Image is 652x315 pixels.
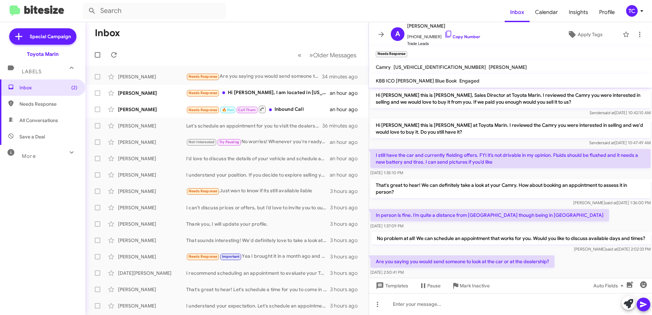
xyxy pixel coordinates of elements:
[589,140,651,145] span: Sender [DATE] 10:47:49 AM
[394,64,486,70] span: [US_VEHICLE_IDENTIFICATION_NUMBER]
[186,237,330,244] div: That sounds interesting! We'd definitely love to take a look at your antique vehicle. How about w...
[118,221,186,227] div: [PERSON_NAME]
[322,73,363,80] div: 34 minutes ago
[238,108,256,112] span: Call Them
[19,133,45,140] span: Save a Deal
[118,253,186,260] div: [PERSON_NAME]
[219,140,239,144] span: Try Pausing
[588,280,632,292] button: Auto Fields
[330,221,363,227] div: 3 hours ago
[330,302,363,309] div: 3 hours ago
[186,73,322,80] div: Are you saying you would send someone to look at the car or at the dealership?
[376,64,391,70] span: Camry
[186,155,330,162] div: I'd love to discuss the details of your vehicle and schedule an appointment to evaluate it in per...
[370,179,651,198] p: That's great to hear! We can definitely take a look at your Camry. How about booking an appointme...
[118,122,186,129] div: [PERSON_NAME]
[186,89,330,97] div: Hi [PERSON_NAME], I am located in [US_STATE], would you be willing to travel for it? I have adjus...
[603,140,614,145] span: said at
[330,204,363,211] div: 3 hours ago
[118,171,186,178] div: [PERSON_NAME]
[118,90,186,96] div: [PERSON_NAME]
[370,255,554,268] p: Are you saying you would send someone to look at the car or at the dealership?
[186,122,322,129] div: Let's schedule an appointment for you to visit the dealership, and we can discuss the details in ...
[590,110,651,115] span: Sender [DATE] 10:42:10 AM
[186,286,330,293] div: That's great to hear! Let's schedule a time for you to come in and discuss your Grand Wagoneer L....
[414,280,446,292] button: Pause
[118,286,186,293] div: [PERSON_NAME]
[594,2,620,22] span: Profile
[369,280,414,292] button: Templates
[95,28,120,39] h1: Inbox
[330,188,363,195] div: 3 hours ago
[605,200,617,205] span: said at
[186,105,330,114] div: Inbound Call
[330,90,363,96] div: an hour ago
[370,223,403,228] span: [DATE] 1:37:09 PM
[118,204,186,211] div: [PERSON_NAME]
[370,89,651,108] p: Hi [PERSON_NAME] this is [PERSON_NAME], Sales Director at Toyota Marin. I reviewed the Camry you ...
[489,64,527,70] span: [PERSON_NAME]
[459,78,479,84] span: Engaged
[19,84,77,91] span: Inbox
[330,270,363,276] div: 3 hours ago
[71,84,77,91] span: (2)
[563,2,594,22] a: Insights
[550,28,619,41] button: Apply Tags
[189,74,218,79] span: Needs Response
[118,139,186,146] div: [PERSON_NAME]
[186,171,330,178] div: I understand your position. If you decide to explore selling your vehicle in the future, feel fre...
[370,209,609,221] p: In person is fine. I’m quite a distance from [GEOGRAPHIC_DATA] though being in [GEOGRAPHIC_DATA]
[298,51,301,59] span: «
[186,138,330,146] div: No worries! Whenever you're ready, just let us know. We're here to help when the time comes.
[118,188,186,195] div: [PERSON_NAME]
[330,171,363,178] div: an hour ago
[19,117,58,124] span: All Conversations
[370,149,651,168] p: I still have the car and currently fielding offers. FYI it’s not drivable in my opinion. Fluids s...
[427,280,441,292] span: Pause
[186,302,330,309] div: I understand your expectation. Let's schedule an appointment to discuss your Tacoma in detail and...
[620,5,644,17] button: TC
[30,33,71,40] span: Special Campaign
[118,106,186,113] div: [PERSON_NAME]
[530,2,563,22] a: Calendar
[395,29,400,40] span: A
[19,101,77,107] span: Needs Response
[186,221,330,227] div: Thank you, I will update your profile.
[330,237,363,244] div: 3 hours ago
[626,5,638,17] div: TC
[294,48,360,62] nav: Page navigation example
[309,51,313,59] span: »
[374,280,408,292] span: Templates
[186,204,330,211] div: I can’t discuss prices or offers, but I’d love to invite you to our dealership to evaluate your E...
[186,270,330,276] div: I recommend scheduling an appointment to evaluate your Tundra Crewmax and discuss our offer in de...
[83,3,226,19] input: Search
[330,106,363,113] div: an hour ago
[186,187,330,195] div: Just wan to know if its still available ilable
[189,140,215,144] span: Not-Interested
[578,28,603,41] span: Apply Tags
[222,108,234,112] span: 🔥 Hot
[27,51,59,58] div: Toyota Marin
[370,270,404,275] span: [DATE] 2:50:41 PM
[371,232,651,244] p: No problem at all! We can schedule an appointment that works for you. Would you like to discuss a...
[376,78,457,84] span: KBB ICO [PERSON_NAME] Blue Book
[118,155,186,162] div: [PERSON_NAME]
[305,48,360,62] button: Next
[407,22,480,30] span: [PERSON_NAME]
[573,200,651,205] span: [PERSON_NAME] [DATE] 1:36:00 PM
[593,280,626,292] span: Auto Fields
[330,253,363,260] div: 3 hours ago
[294,48,306,62] button: Previous
[118,73,186,80] div: [PERSON_NAME]
[313,51,356,59] span: Older Messages
[505,2,530,22] a: Inbox
[118,237,186,244] div: [PERSON_NAME]
[118,302,186,309] div: [PERSON_NAME]
[603,110,615,115] span: said at
[330,139,363,146] div: an hour ago
[222,254,240,259] span: Important
[9,28,76,45] a: Special Campaign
